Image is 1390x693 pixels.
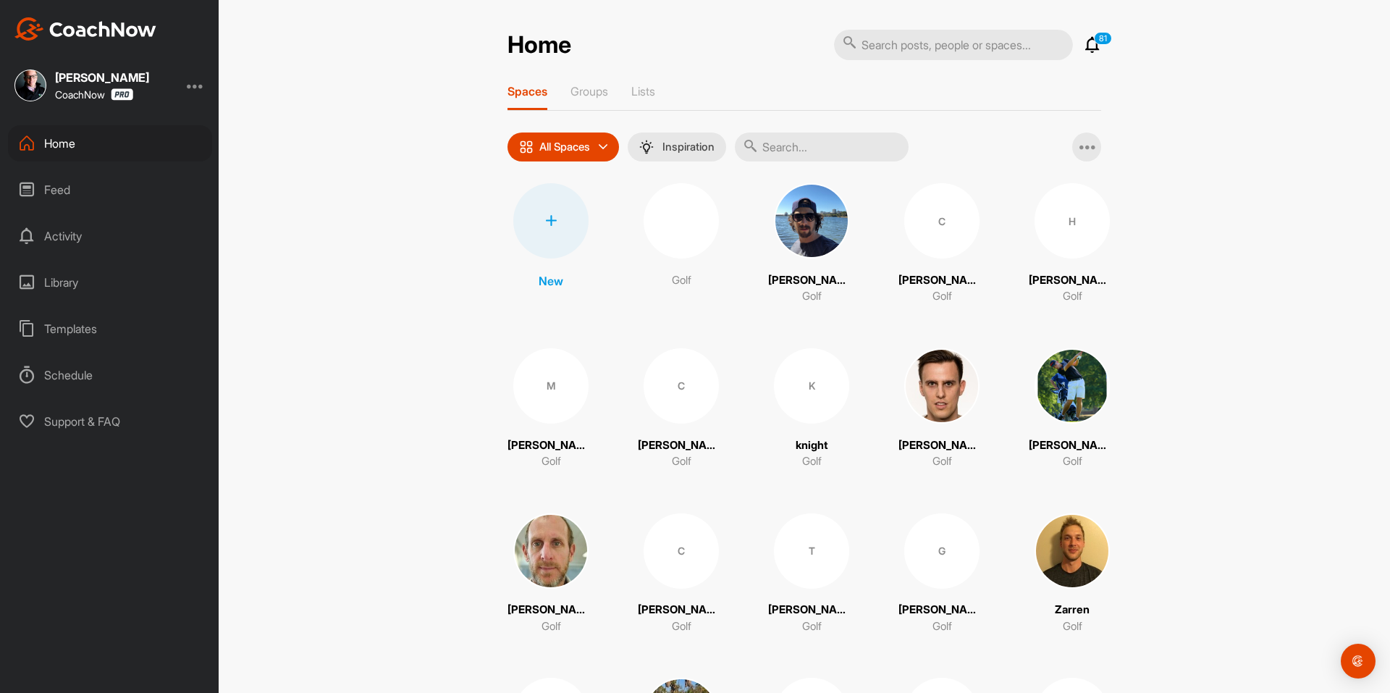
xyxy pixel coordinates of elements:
a: [PERSON_NAME]Golf [898,348,985,470]
div: K [774,348,849,424]
a: Golf [638,183,725,305]
a: G[PERSON_NAME]Golf [898,513,985,635]
div: [PERSON_NAME] [55,72,149,83]
a: T[PERSON_NAME]Golf [768,513,855,635]
div: H [1035,183,1110,259]
div: CoachNow [55,88,133,101]
p: [PERSON_NAME] [768,602,855,618]
p: Golf [1063,288,1082,305]
p: [PERSON_NAME] [898,437,985,454]
p: Lists [631,84,655,98]
p: [PERSON_NAME] [638,602,725,618]
p: [PERSON_NAME] [1029,272,1116,289]
div: Home [8,125,212,161]
a: C[PERSON_NAME]Golf [638,348,725,470]
img: menuIcon [639,140,654,154]
div: T [774,513,849,589]
div: Activity [8,218,212,254]
div: C [644,513,719,589]
input: Search posts, people or spaces... [834,30,1073,60]
p: [PERSON_NAME] [507,602,594,618]
p: All Spaces [539,141,590,153]
p: Spaces [507,84,547,98]
a: ZarrenGolf [1029,513,1116,635]
a: C[PERSON_NAME]Golf [638,513,725,635]
p: Zarren [1055,602,1090,618]
a: H[PERSON_NAME]Golf [1029,183,1116,305]
div: M [513,348,589,424]
img: CoachNow [14,17,156,41]
a: [PERSON_NAME]Golf [768,183,855,305]
p: Golf [932,618,952,635]
p: [PERSON_NAME] [898,602,985,618]
a: KknightGolf [768,348,855,470]
p: knight [796,437,828,454]
h2: Home [507,31,571,59]
img: square_c52517cafae7cc9ad69740a6896fcb52.jpg [1035,348,1110,424]
p: 81 [1094,32,1112,45]
div: C [644,348,719,424]
p: Groups [570,84,608,98]
p: [PERSON_NAME] [1029,437,1116,454]
p: Golf [802,288,822,305]
div: C [904,183,980,259]
div: Open Intercom Messenger [1341,644,1376,679]
div: Library [8,264,212,301]
p: [PERSON_NAME] [507,437,594,454]
p: Golf [672,453,691,470]
p: New [539,272,563,290]
img: icon [519,140,534,154]
p: Golf [672,272,691,289]
a: M[PERSON_NAME]Golf [507,348,594,470]
p: [PERSON_NAME] [768,272,855,289]
p: Inspiration [662,141,715,153]
p: Golf [542,453,561,470]
img: square_d7b6dd5b2d8b6df5777e39d7bdd614c0.jpg [14,70,46,101]
p: Golf [1063,618,1082,635]
p: [PERSON_NAME] [898,272,985,289]
a: [PERSON_NAME]Golf [507,513,594,635]
p: Golf [932,288,952,305]
div: Support & FAQ [8,403,212,440]
img: square_04ca77c7c53cd3339529e915fae3917d.jpg [904,348,980,424]
p: Golf [802,453,822,470]
div: G [904,513,980,589]
p: Golf [542,618,561,635]
input: Search... [735,133,909,161]
p: Golf [1063,453,1082,470]
img: CoachNow Pro [111,88,133,101]
p: Golf [932,453,952,470]
a: C[PERSON_NAME]Golf [898,183,985,305]
div: Schedule [8,357,212,393]
img: square_3693790e66a3519a47180c501abf0a57.jpg [1035,513,1110,589]
img: square_e5a1c8b45c7a489716c79f886f6a0dca.jpg [513,513,589,589]
a: [PERSON_NAME]Golf [1029,348,1116,470]
p: Golf [802,618,822,635]
img: square_c74c483136c5a322e8c3ab00325b5695.jpg [774,183,849,259]
p: Golf [672,618,691,635]
p: [PERSON_NAME] [638,437,725,454]
div: Templates [8,311,212,347]
div: Feed [8,172,212,208]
